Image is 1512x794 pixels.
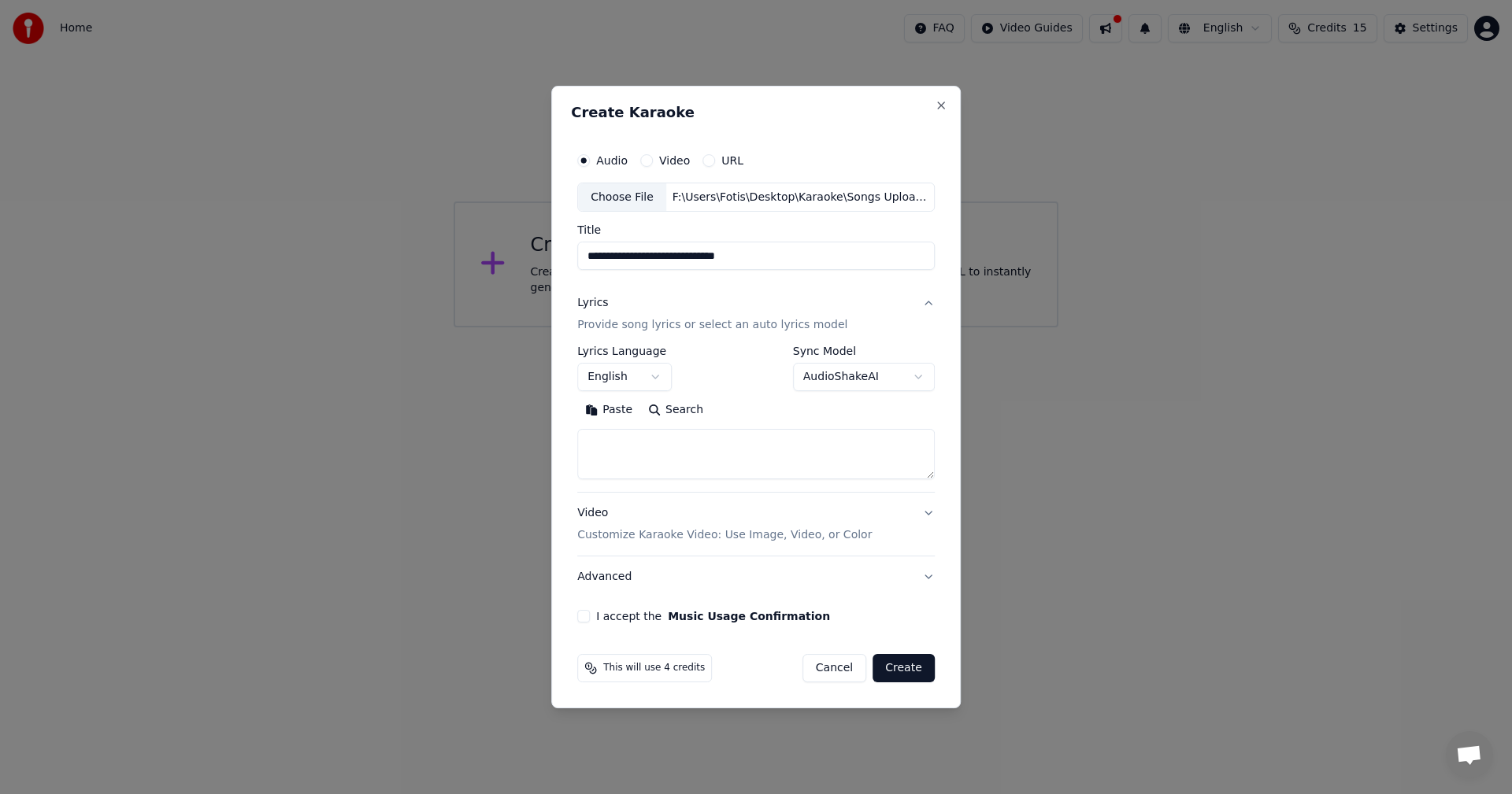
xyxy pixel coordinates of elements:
[577,318,847,334] p: Provide song lyrics or select an auto lyrics model
[577,398,640,423] button: Paste
[577,556,935,597] button: Advanced
[577,506,872,544] div: Video
[659,155,690,166] label: Video
[577,346,935,493] div: LyricsProvide song lyrics or select an auto lyrics model
[577,493,935,556] button: VideoCustomize Karaoke Video: Use Image, Video, or Color
[640,398,711,423] button: Search
[802,654,866,682] button: Cancel
[577,527,872,543] p: Customize Karaoke Video: Use Image, Video, or Color
[577,346,672,357] label: Lyrics Language
[668,611,830,622] button: I accept the
[793,346,935,357] label: Sync Model
[571,105,941,120] h2: Create Karaoke
[596,611,830,622] label: I accept the
[721,155,743,166] label: URL
[578,183,666,212] div: Choose File
[603,662,705,674] span: This will use 4 credits
[577,296,608,312] div: Lyrics
[577,225,935,236] label: Title
[666,190,934,205] div: F:\Users\Fotis\Desktop\Karaoke\Songs Uploaded\[[DOMAIN_NAME]] - [PERSON_NAME] (Λίγο Λίγο) _ Offic...
[577,283,935,346] button: LyricsProvide song lyrics or select an auto lyrics model
[596,155,628,166] label: Audio
[873,654,935,682] button: Create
